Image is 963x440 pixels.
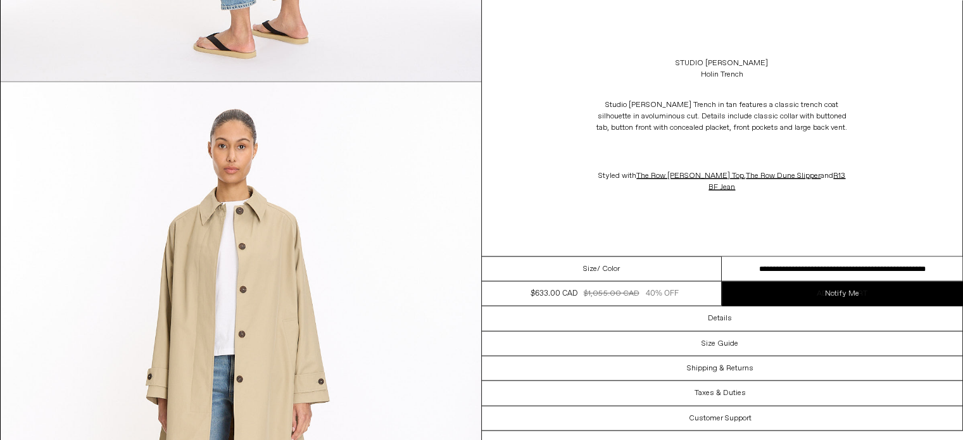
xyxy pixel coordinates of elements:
[583,263,597,274] span: Size
[595,92,848,139] p: Studio [PERSON_NAME] Trench in tan features a classic trench coat silhouette in a
[687,363,753,372] h3: Shipping & Returns
[701,68,743,80] div: Holin Trench
[708,313,732,322] h3: Details
[702,339,738,348] h3: Size Guide
[596,111,847,132] span: voluminous cut. Details include classic collar with buttoned tab, button front with concealed pla...
[584,287,639,299] div: $1,055.00 CAD
[689,413,752,422] h3: Customer Support
[746,170,821,180] a: The Row Dune Slipper
[531,287,577,299] div: $633.00 CAD
[722,281,962,305] a: Notify Me
[598,170,845,192] span: Styled with , and
[597,263,620,274] span: / Color
[646,287,679,299] div: 40% OFF
[676,57,768,68] a: Studio [PERSON_NAME]
[636,170,744,180] a: The Row [PERSON_NAME] Top
[695,388,746,397] h3: Taxes & Duties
